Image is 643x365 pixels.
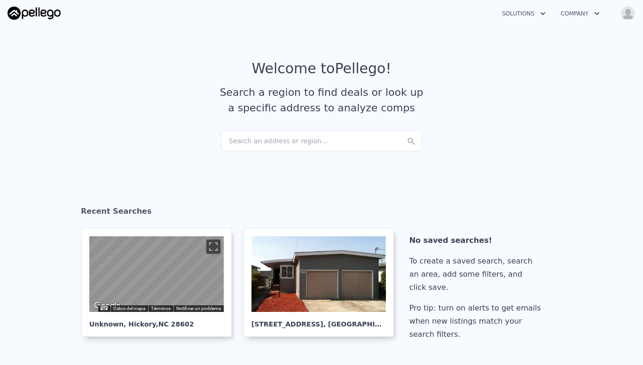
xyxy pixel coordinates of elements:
img: Pellego [8,7,61,20]
span: , NC 28602 [156,320,194,328]
div: Search a region to find deals or look up a specific address to analyze comps [216,85,427,116]
div: Search an address or region... [221,131,422,151]
a: Notificar un problema [176,306,221,311]
button: Datos del mapa [113,305,145,312]
div: Recent Searches [81,198,562,228]
a: Abre esta zona en Google Maps (se abre en una nueva ventana) [92,300,123,312]
button: Cambiar a la vista en pantalla completa [206,240,220,254]
div: Welcome to Pellego ! [252,60,392,77]
a: [STREET_ADDRESS], [GEOGRAPHIC_DATA] [243,228,401,337]
div: Street View [89,236,224,312]
button: Solutions [494,5,553,22]
div: Mapa [89,236,224,312]
a: Mapa Unknown, Hickory,NC 28602 [81,228,239,337]
button: Company [553,5,607,22]
div: Unknown , Hickory [89,312,224,329]
a: Términos [151,306,171,311]
div: Pro tip: turn on alerts to get emails when new listings match your search filters. [409,302,545,341]
img: Google [92,300,123,312]
img: avatar [620,6,635,21]
div: [STREET_ADDRESS] , [GEOGRAPHIC_DATA] [251,312,386,329]
div: No saved searches! [409,234,545,247]
button: Combinaciones de teclas [101,306,107,310]
div: To create a saved search, search an area, add some filters, and click save. [409,255,545,294]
